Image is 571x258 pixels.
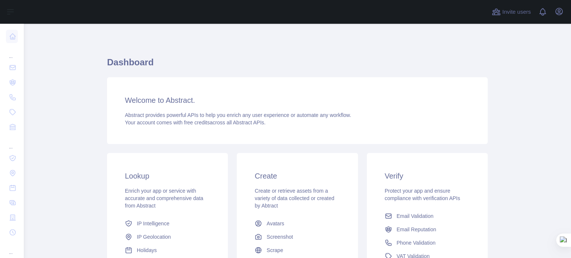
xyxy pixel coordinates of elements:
a: IP Intelligence [122,217,213,230]
a: Scrape [252,244,343,257]
div: ... [6,45,18,59]
h3: Create [255,171,340,181]
span: Holidays [137,246,157,254]
div: ... [6,135,18,150]
h3: Verify [385,171,470,181]
a: Screenshot [252,230,343,244]
span: Avatars [267,220,284,227]
span: Phone Validation [397,239,436,246]
button: Invite users [490,6,532,18]
a: Phone Validation [382,236,473,249]
a: Holidays [122,244,213,257]
h3: Lookup [125,171,210,181]
h1: Dashboard [107,56,488,74]
span: IP Intelligence [137,220,170,227]
a: Email Validation [382,209,473,223]
a: IP Geolocation [122,230,213,244]
a: Email Reputation [382,223,473,236]
span: Email Reputation [397,226,436,233]
span: Your account comes with across all Abstract APIs. [125,120,265,125]
span: free credits [184,120,210,125]
a: Avatars [252,217,343,230]
span: Invite users [502,8,531,16]
span: Scrape [267,246,283,254]
span: Abstract provides powerful APIs to help you enrich any user experience or automate any workflow. [125,112,351,118]
span: Screenshot [267,233,293,241]
span: Email Validation [397,212,433,220]
span: Create or retrieve assets from a variety of data collected or created by Abtract [255,188,334,209]
h3: Welcome to Abstract. [125,95,470,105]
span: Enrich your app or service with accurate and comprehensive data from Abstract [125,188,203,209]
span: IP Geolocation [137,233,171,241]
span: Protect your app and ensure compliance with verification APIs [385,188,460,201]
div: ... [6,241,18,255]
